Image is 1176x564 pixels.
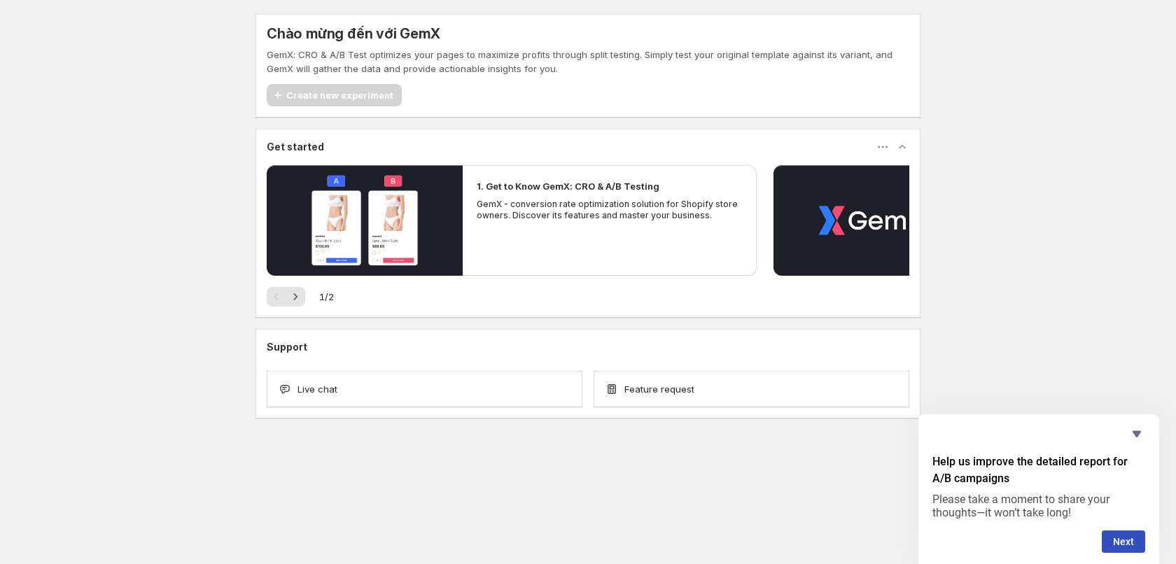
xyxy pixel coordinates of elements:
h2: Help us improve the detailed report for A/B campaigns [932,453,1145,487]
h5: Chào mừng đến với GemX [267,25,440,42]
nav: Phân trang [267,287,305,306]
button: Hide survey [1128,425,1145,442]
h3: Support [267,340,307,354]
h2: 1. Get to Know GemX: CRO & A/B Testing [477,179,659,193]
p: Please take a moment to share your thoughts—it won’t take long! [932,493,1145,519]
button: Phát video [773,165,969,276]
button: Tiếp [286,287,305,306]
h3: Get started [267,140,324,154]
div: Help us improve the detailed report for A/B campaigns [932,425,1145,553]
button: Phát video [267,165,463,276]
span: Live chat [297,382,337,396]
span: 1 / 2 [319,290,334,304]
span: Feature request [624,382,694,396]
p: GemX - conversion rate optimization solution for Shopify store owners. Discover its features and ... [477,199,743,221]
p: GemX: CRO & A/B Test optimizes your pages to maximize profits through split testing. Simply test ... [267,48,909,76]
button: Next question [1102,530,1145,553]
